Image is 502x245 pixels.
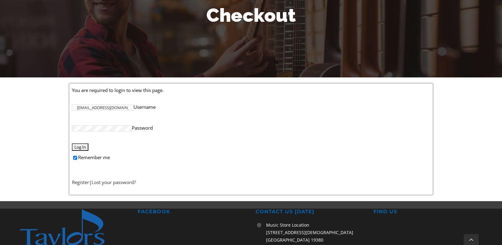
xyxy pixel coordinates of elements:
p: | [72,178,430,186]
label: Password [72,122,430,134]
input: Password [72,125,132,132]
h2: FIND US [373,209,482,215]
p: Music Store Location [STREET_ADDRESS][DEMOGRAPHIC_DATA] [GEOGRAPHIC_DATA] 19380 [266,221,364,243]
h1: Checkout [69,2,433,28]
input: Log In [72,143,88,151]
label: Username [72,100,430,113]
input: Remember me [73,156,77,160]
h2: CONTACT US [DATE] [256,209,364,215]
a: Lost your password? [91,179,136,185]
label: Remember me [72,151,430,164]
input: Username [72,104,134,111]
h2: FACEBOOK [138,209,246,215]
p: You are required to login to view this page. [72,86,430,94]
a: Register [72,179,89,185]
